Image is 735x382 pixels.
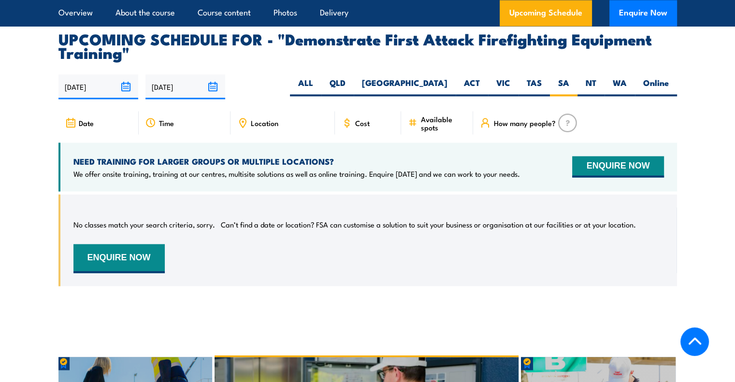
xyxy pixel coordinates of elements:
[456,77,488,96] label: ACT
[73,219,215,229] p: No classes match your search criteria, sorry.
[355,118,370,127] span: Cost
[488,77,519,96] label: VIC
[605,77,635,96] label: WA
[159,118,174,127] span: Time
[58,32,677,59] h2: UPCOMING SCHEDULE FOR - "Demonstrate First Attack Firefighting Equipment Training"
[493,118,555,127] span: How many people?
[321,77,354,96] label: QLD
[221,219,636,229] p: Can’t find a date or location? FSA can customise a solution to suit your business or organisation...
[58,74,138,99] input: From date
[79,118,94,127] span: Date
[145,74,225,99] input: To date
[290,77,321,96] label: ALL
[519,77,550,96] label: TAS
[420,114,466,131] span: Available spots
[73,244,165,273] button: ENQUIRE NOW
[635,77,677,96] label: Online
[354,77,456,96] label: [GEOGRAPHIC_DATA]
[73,169,520,178] p: We offer onsite training, training at our centres, multisite solutions as well as online training...
[550,77,577,96] label: SA
[251,118,278,127] span: Location
[73,156,520,166] h4: NEED TRAINING FOR LARGER GROUPS OR MULTIPLE LOCATIONS?
[572,156,663,177] button: ENQUIRE NOW
[577,77,605,96] label: NT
